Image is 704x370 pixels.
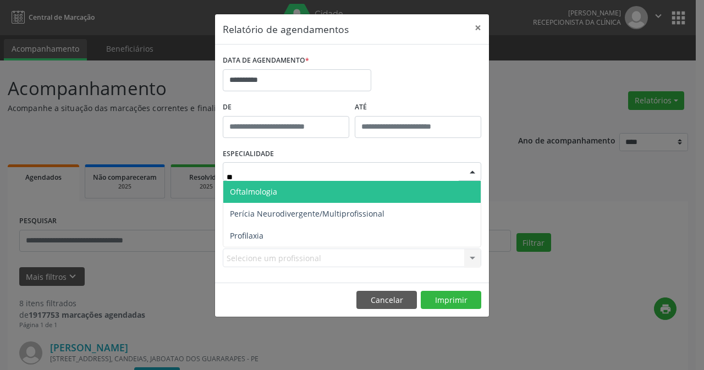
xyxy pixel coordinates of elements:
button: Cancelar [356,291,417,310]
span: Perícia Neurodivergente/Multiprofissional [230,208,384,219]
span: Profilaxia [230,230,263,241]
label: ATÉ [355,99,481,116]
h5: Relatório de agendamentos [223,22,349,36]
button: Close [467,14,489,41]
button: Imprimir [421,291,481,310]
label: ESPECIALIDADE [223,146,274,163]
label: DATA DE AGENDAMENTO [223,52,309,69]
label: De [223,99,349,116]
span: Oftalmologia [230,186,277,197]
